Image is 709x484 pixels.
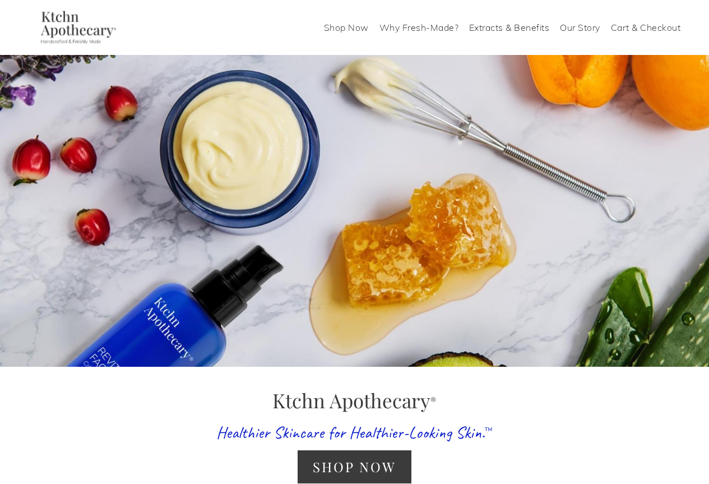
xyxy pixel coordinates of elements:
sup: ™ [485,425,493,436]
span: Healthier Skincare for Healthier-Looking Skin. [216,422,485,443]
a: Shop Now [298,450,411,483]
a: Our Story [560,19,600,36]
a: Why Fresh-Made? [379,19,459,36]
a: Cart & Checkout [611,19,681,36]
a: Extracts & Benefits [469,19,550,36]
sup: ® [430,395,436,406]
a: Shop Now [324,19,369,36]
img: Ktchn Apothecary [29,11,124,44]
span: Ktchn Apothecary [272,387,436,413]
